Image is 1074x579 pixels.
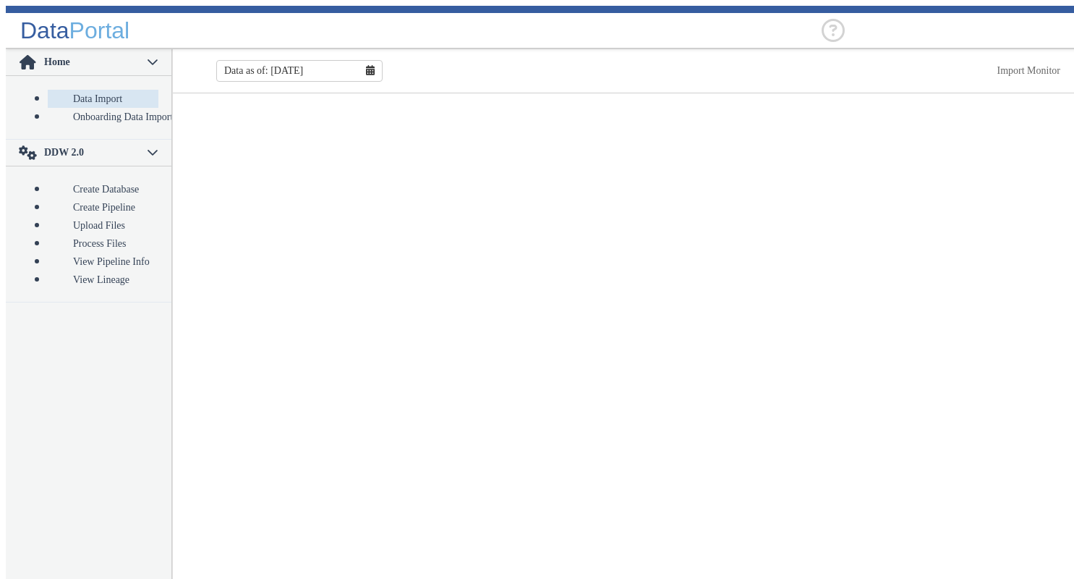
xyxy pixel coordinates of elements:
[20,17,69,43] span: Data
[48,180,158,198] a: Create Database
[997,65,1061,76] a: This is available for Darling Employees only
[224,65,303,77] span: Data as of: [DATE]
[48,253,158,271] a: View Pipeline Info
[822,19,845,42] div: Help
[6,49,171,76] p-accordion-header: Home
[43,147,147,159] span: DDW 2.0
[43,56,147,68] span: Home
[48,271,158,289] a: View Lineage
[48,234,158,253] a: Process Files
[48,90,158,108] a: Data Import
[6,166,171,302] p-accordion-content: DDW 2.0
[69,17,130,43] span: Portal
[6,140,171,166] p-accordion-header: DDW 2.0
[48,108,158,126] a: Onboarding Data Import
[48,198,158,216] a: Create Pipeline
[6,76,171,139] p-accordion-content: Home
[845,24,1062,37] ng-select: null
[48,216,158,234] a: Upload Files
